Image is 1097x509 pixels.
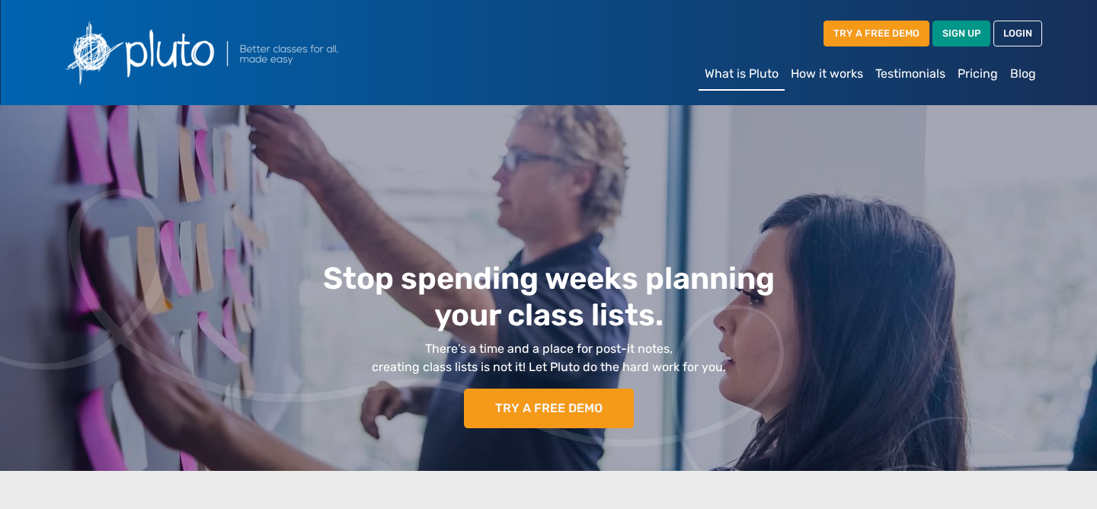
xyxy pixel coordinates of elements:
[951,59,1004,89] a: Pricing
[869,59,951,89] a: Testimonials
[464,389,634,428] a: TRY A FREE DEMO
[55,12,421,93] img: Pluto logo with the text Better classes for all, made easy
[824,21,929,46] a: TRY A FREE DEMO
[993,21,1042,46] a: LOGIN
[1004,59,1042,89] a: Blog
[699,59,785,91] a: What is Pluto
[165,261,932,334] h1: Stop spending weeks planning your class lists.
[932,21,990,46] a: SIGN UP
[165,340,932,376] p: There’s a time and a place for post-it notes, creating class lists is not it! Let Pluto do the ha...
[785,59,869,89] a: How it works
